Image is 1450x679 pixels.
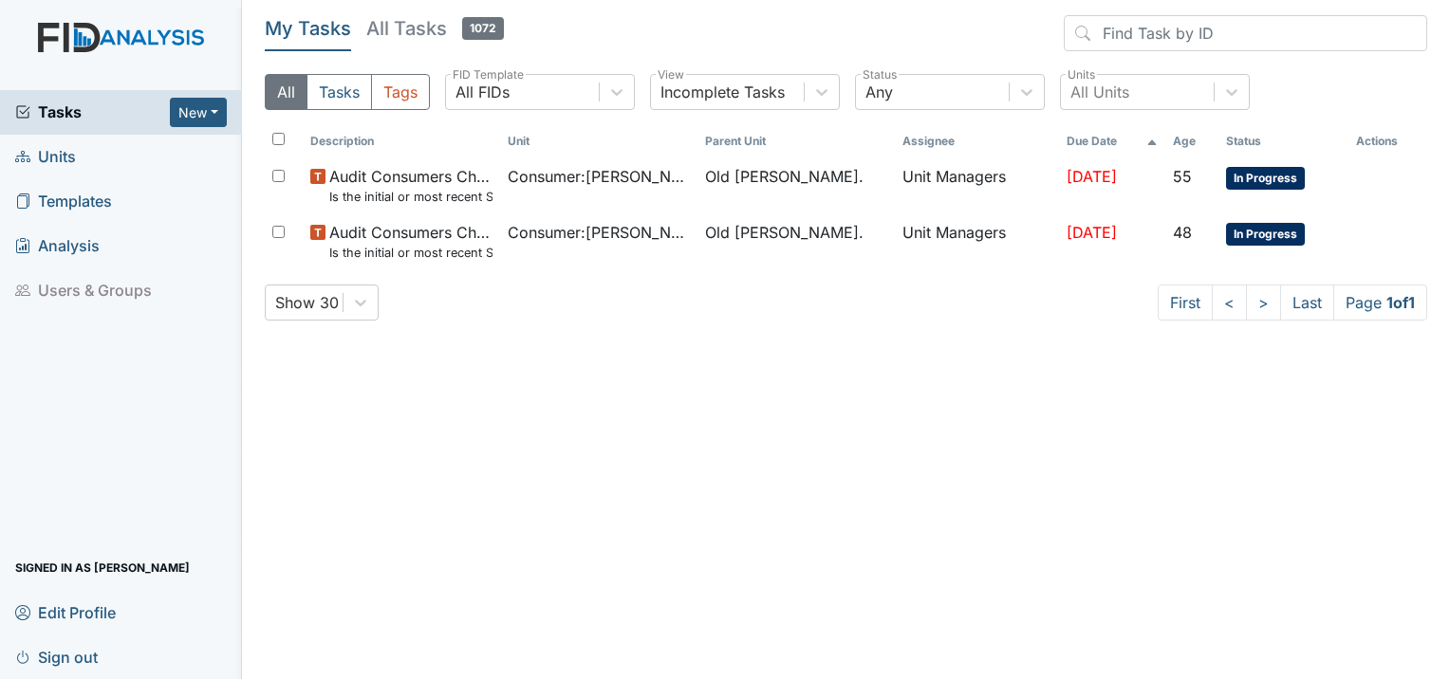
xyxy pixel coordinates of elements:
td: Unit Managers [895,213,1059,269]
button: All [265,74,307,110]
th: Toggle SortBy [1059,125,1165,157]
th: Toggle SortBy [500,125,697,157]
input: Find Task by ID [1064,15,1427,51]
span: Old [PERSON_NAME]. [705,221,864,244]
div: Incomplete Tasks [660,81,785,103]
td: Unit Managers [895,157,1059,213]
span: Sign out [15,642,98,671]
span: 55 [1173,167,1192,186]
a: Tasks [15,101,170,123]
button: New [170,98,227,127]
h5: My Tasks [265,15,351,42]
a: Last [1280,284,1334,321]
a: < [1212,284,1247,321]
div: Type filter [265,74,430,110]
span: Audit Consumers Charts Is the initial or most recent Social Evaluation in the chart? [329,165,493,206]
span: Audit Consumers Charts Is the initial or most recent Social Evaluation in the chart? [329,221,493,262]
th: Toggle SortBy [1218,125,1348,157]
span: Consumer : [PERSON_NAME] [508,165,690,188]
span: In Progress [1226,223,1305,246]
span: Old [PERSON_NAME]. [705,165,864,188]
a: > [1246,284,1281,321]
span: 1072 [462,17,504,40]
div: All Units [1070,81,1129,103]
input: Toggle All Rows Selected [272,133,285,145]
span: 48 [1173,223,1192,242]
span: Units [15,142,76,172]
small: Is the initial or most recent Social Evaluation in the chart? [329,244,493,262]
th: Assignee [895,125,1059,157]
span: Templates [15,187,112,216]
h5: All Tasks [366,15,504,42]
small: Is the initial or most recent Social Evaluation in the chart? [329,188,493,206]
th: Actions [1348,125,1427,157]
span: [DATE] [1067,223,1117,242]
span: In Progress [1226,167,1305,190]
div: Show 30 [275,291,339,314]
th: Toggle SortBy [1165,125,1218,157]
div: All FIDs [455,81,510,103]
nav: task-pagination [1158,284,1427,321]
span: Page [1333,284,1427,321]
strong: 1 of 1 [1386,293,1415,312]
span: Edit Profile [15,597,116,627]
button: Tasks [307,74,372,110]
span: [DATE] [1067,167,1117,186]
span: Signed in as [PERSON_NAME] [15,553,190,582]
th: Toggle SortBy [697,125,895,157]
th: Toggle SortBy [303,125,500,157]
span: Analysis [15,231,100,261]
div: Any [865,81,893,103]
button: Tags [371,74,430,110]
span: Consumer : [PERSON_NAME], [GEOGRAPHIC_DATA] [508,221,690,244]
a: First [1158,284,1213,321]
